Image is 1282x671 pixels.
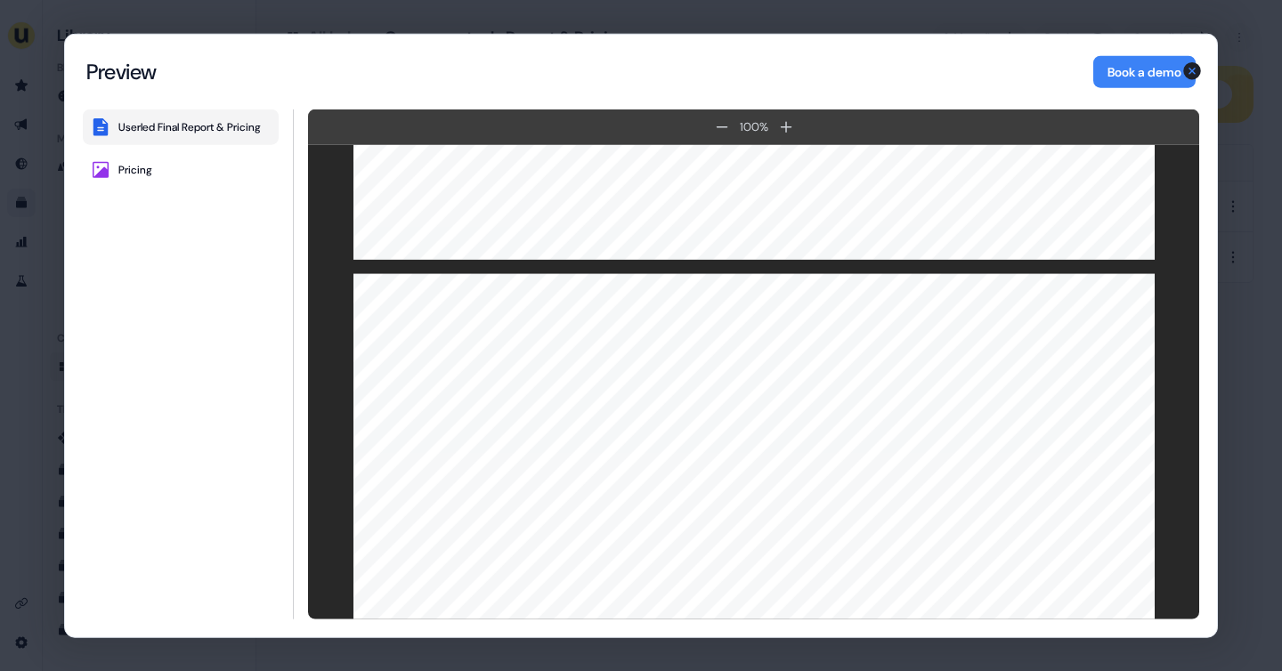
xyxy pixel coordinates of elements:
[86,59,157,85] div: Preview
[118,163,152,177] div: Pricing
[118,120,261,134] div: Userled Final Report & Pricing
[736,118,772,136] div: 100 %
[83,109,279,145] button: Userled Final Report & Pricing
[1093,56,1196,88] button: Book a demo
[83,152,279,188] button: Pricing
